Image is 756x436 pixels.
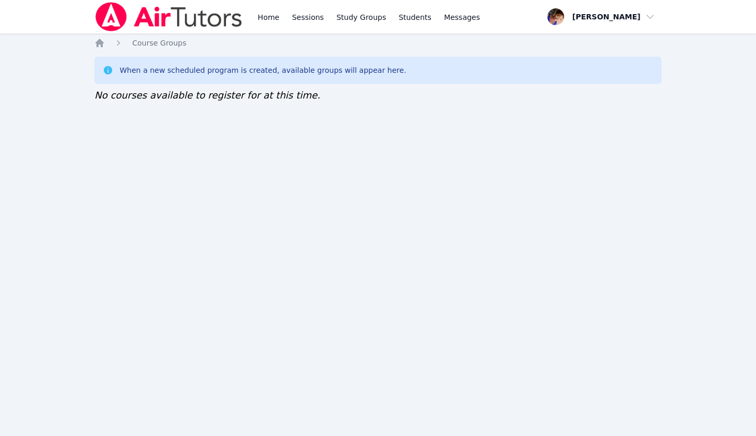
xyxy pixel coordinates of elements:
span: Course Groups [132,39,186,47]
span: No courses available to register for at this time. [94,90,320,101]
span: Messages [444,12,480,23]
nav: Breadcrumb [94,38,662,48]
a: Course Groups [132,38,186,48]
div: When a new scheduled program is created, available groups will appear here. [120,65,406,75]
img: Air Tutors [94,2,243,31]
